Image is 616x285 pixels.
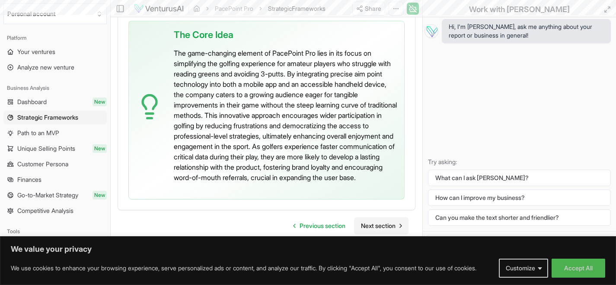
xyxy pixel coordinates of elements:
div: Platform [3,31,107,45]
span: New [93,144,107,153]
span: Next section [361,222,396,230]
span: Your ventures [17,47,55,56]
a: Path to an MVP [3,126,107,140]
span: Path to an MVP [17,129,59,137]
a: Finances [3,173,107,187]
a: Strategic Frameworks [3,111,107,124]
a: Go to previous page [287,217,352,234]
span: Strategic Frameworks [17,113,78,122]
span: Unique Selling Points [17,144,75,153]
nav: pagination [287,217,409,234]
button: How can I improve my business? [428,190,611,206]
p: We use cookies to enhance your browsing experience, serve personalized ads or content, and analyz... [11,263,476,273]
a: Competitive Analysis [3,204,107,218]
span: Finances [17,175,41,184]
button: Can you make the text shorter and friendlier? [428,209,611,226]
a: Unique Selling PointsNew [3,142,107,155]
div: Business Analysis [3,81,107,95]
a: Analyze new venture [3,60,107,74]
span: Hi, I'm [PERSON_NAME], ask me anything about your report or business in general! [449,22,604,40]
span: Competitive Analysis [17,206,73,215]
div: Tools [3,225,107,238]
span: New [93,98,107,106]
button: Customize [499,259,548,278]
button: What can I ask [PERSON_NAME]? [428,170,611,186]
p: We value your privacy [11,244,605,254]
a: Customer Persona [3,157,107,171]
span: Go-to-Market Strategy [17,191,78,199]
a: Your ventures [3,45,107,59]
span: Customer Persona [17,160,68,168]
span: Analyze new venture [17,63,74,72]
img: Vera [424,24,438,38]
button: Accept All [552,259,605,278]
span: New [93,191,107,199]
span: Previous section [300,222,345,230]
p: Try asking: [428,158,611,166]
a: Go-to-Market StrategyNew [3,188,107,202]
a: Go to next page [354,217,409,234]
span: Dashboard [17,98,47,106]
p: The game-changing element of PacePoint Pro lies in its focus on simplifying the golfing experienc... [174,48,397,183]
a: DashboardNew [3,95,107,109]
span: The Core Idea [174,28,233,42]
